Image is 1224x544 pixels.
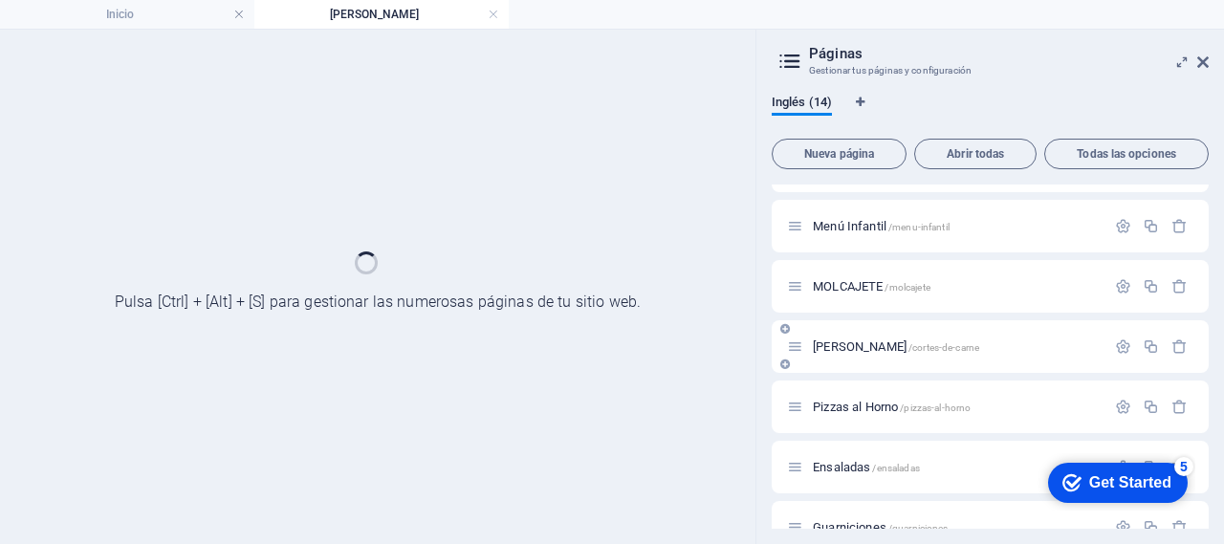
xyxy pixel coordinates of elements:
div: Pizzas al Horno/pizzas-al-horno [807,401,1105,413]
span: Inglés (14) [772,91,832,118]
span: Haz clic para abrir la página [813,520,948,534]
div: Configuración [1115,338,1131,355]
div: Menú Infantil/menu-infantil [807,220,1105,232]
div: Guarniciones/guarniciones [807,521,1105,533]
h4: [PERSON_NAME] [254,4,509,25]
div: Configuración [1115,278,1131,294]
div: Duplicar [1143,278,1159,294]
h3: Gestionar tus páginas y configuración [809,62,1170,79]
span: /ensaladas [872,463,919,473]
button: Abrir todas [914,139,1037,169]
span: Haz clic para abrir la página [813,219,950,233]
div: Get Started 5 items remaining, 0% complete [15,10,155,50]
div: Duplicar [1143,399,1159,415]
span: Nueva página [780,148,898,160]
div: Pestañas de idiomas [772,95,1209,131]
span: /guarniciones [888,523,949,533]
button: Nueva página [772,139,907,169]
div: Eliminar [1171,218,1188,234]
div: [PERSON_NAME]/cortes-de-carne [807,340,1105,353]
h2: Páginas [809,45,1209,62]
span: /molcajete [885,282,929,293]
div: Ensaladas/ensaladas [807,461,1105,473]
div: Configuración [1115,519,1131,535]
div: Duplicar [1143,338,1159,355]
div: Eliminar [1171,338,1188,355]
span: /pizzas-al-horno [900,403,971,413]
span: Abrir todas [923,148,1028,160]
div: Eliminar [1171,278,1188,294]
span: /menu-infantil [888,222,950,232]
span: Haz clic para abrir la página [813,460,920,474]
div: Configuración [1115,399,1131,415]
span: Haz clic para abrir la página [813,339,979,354]
div: Eliminar [1171,399,1188,415]
span: /cortes-de-carne [908,342,979,353]
span: Haz clic para abrir la página [813,400,971,414]
div: Configuración [1115,218,1131,234]
div: Get Started [56,21,139,38]
div: Duplicar [1143,519,1159,535]
div: Duplicar [1143,218,1159,234]
button: Todas las opciones [1044,139,1209,169]
span: Todas las opciones [1053,148,1200,160]
span: Haz clic para abrir la página [813,279,930,294]
div: MOLCAJETE/molcajete [807,280,1105,293]
div: 5 [142,4,161,23]
div: Eliminar [1171,519,1188,535]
